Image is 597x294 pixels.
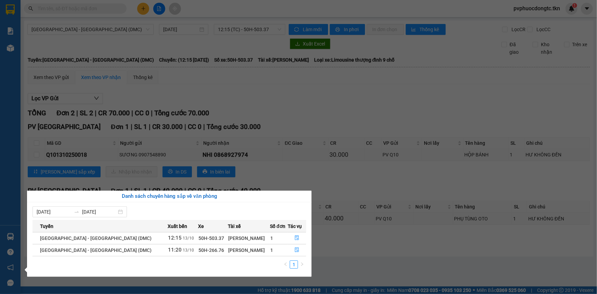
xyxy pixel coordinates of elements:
[228,234,270,242] div: [PERSON_NAME]
[40,222,53,230] span: Tuyến
[298,260,306,269] li: Next Page
[282,260,290,269] li: Previous Page
[168,235,182,241] span: 12:15
[183,236,194,241] span: 13/10
[82,208,117,216] input: Đến ngày
[288,233,306,244] button: file-done
[74,209,79,215] span: swap-right
[40,235,152,241] span: [GEOGRAPHIC_DATA] - [GEOGRAPHIC_DATA] (DMC)
[270,247,273,253] span: 1
[282,260,290,269] button: left
[40,247,152,253] span: [GEOGRAPHIC_DATA] - [GEOGRAPHIC_DATA] (DMC)
[228,222,241,230] span: Tài xế
[74,209,79,215] span: to
[168,247,182,253] span: 11:20
[270,222,285,230] span: Số đơn
[288,245,306,256] button: file-done
[300,262,304,266] span: right
[168,222,187,230] span: Xuất bến
[288,222,302,230] span: Tác vụ
[290,261,298,268] a: 1
[284,262,288,266] span: left
[198,247,224,253] span: 50H-266.76
[198,235,224,241] span: 50H-503.37
[228,246,270,254] div: [PERSON_NAME]
[183,248,194,253] span: 13/10
[295,235,299,241] span: file-done
[270,235,273,241] span: 1
[298,260,306,269] button: right
[290,260,298,269] li: 1
[33,192,306,201] div: Danh sách chuyến hàng sắp về văn phòng
[198,222,204,230] span: Xe
[295,247,299,253] span: file-done
[37,208,71,216] input: Từ ngày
